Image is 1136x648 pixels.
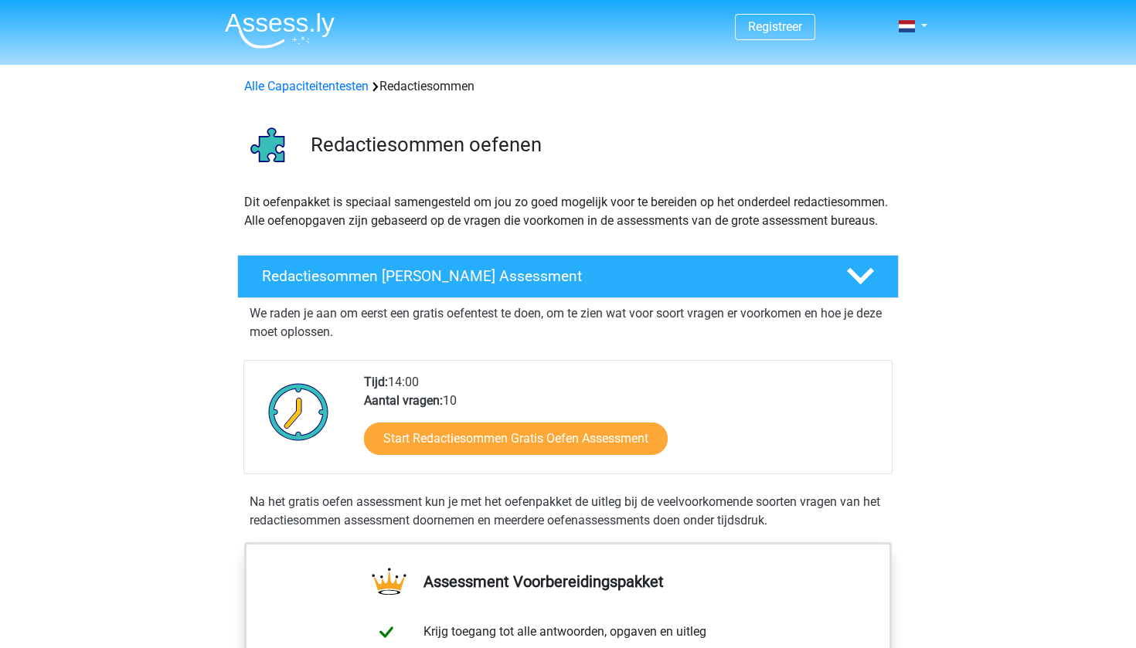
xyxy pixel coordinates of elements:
[231,255,905,298] a: Redactiesommen [PERSON_NAME] Assessment
[225,12,335,49] img: Assessly
[238,77,898,96] div: Redactiesommen
[748,19,802,34] a: Registreer
[352,373,891,473] div: 14:00 10
[243,493,893,530] div: Na het gratis oefen assessment kun je met het oefenpakket de uitleg bij de veelvoorkomende soorte...
[311,133,886,157] h3: Redactiesommen oefenen
[364,422,668,455] a: Start Redactiesommen Gratis Oefen Assessment
[364,393,443,408] b: Aantal vragen:
[364,375,388,389] b: Tijd:
[262,267,821,285] h4: Redactiesommen [PERSON_NAME] Assessment
[250,304,886,341] p: We raden je aan om eerst een gratis oefentest te doen, om te zien wat voor soort vragen er voorko...
[260,373,338,450] img: Klok
[244,193,892,230] p: Dit oefenpakket is speciaal samengesteld om jou zo goed mogelijk voor te bereiden op het onderdee...
[238,114,304,180] img: redactiesommen
[244,79,369,93] a: Alle Capaciteitentesten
